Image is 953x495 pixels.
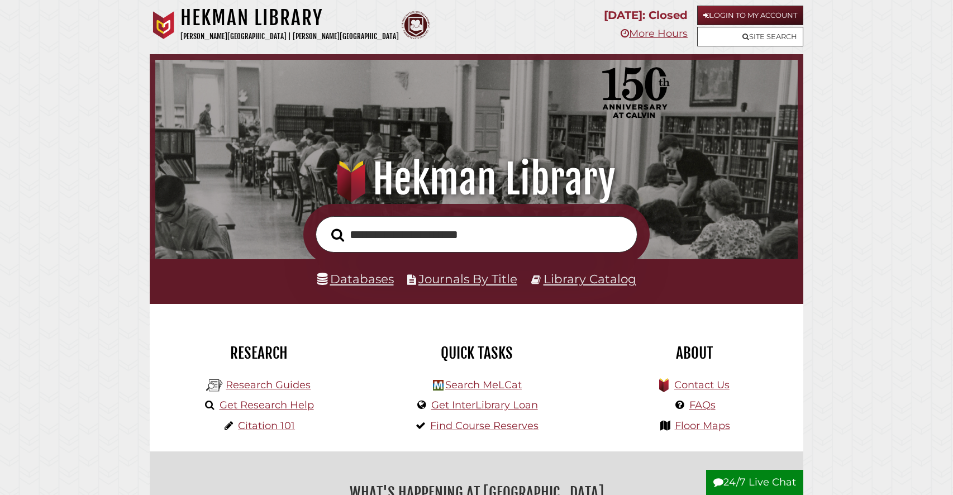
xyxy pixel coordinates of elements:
p: [DATE]: Closed [604,6,688,25]
a: Site Search [697,27,803,46]
a: Find Course Reserves [430,420,539,432]
img: Hekman Library Logo [433,380,444,391]
a: Citation 101 [238,420,295,432]
h2: Research [158,344,359,363]
h1: Hekman Library [180,6,399,30]
a: Floor Maps [675,420,730,432]
a: Get Research Help [220,399,314,411]
a: Databases [317,272,394,286]
p: [PERSON_NAME][GEOGRAPHIC_DATA] | [PERSON_NAME][GEOGRAPHIC_DATA] [180,30,399,43]
img: Calvin University [150,11,178,39]
a: Research Guides [226,379,311,391]
img: Hekman Library Logo [206,377,223,394]
a: Get InterLibrary Loan [431,399,538,411]
h1: Hekman Library [170,155,784,204]
img: Calvin Theological Seminary [402,11,430,39]
h2: Quick Tasks [376,344,577,363]
button: Search [326,225,350,245]
h2: About [594,344,795,363]
i: Search [331,228,344,242]
a: Contact Us [674,379,730,391]
a: More Hours [621,27,688,40]
a: Journals By Title [418,272,517,286]
a: Library Catalog [544,272,636,286]
a: Search MeLCat [445,379,522,391]
a: Login to My Account [697,6,803,25]
a: FAQs [689,399,716,411]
